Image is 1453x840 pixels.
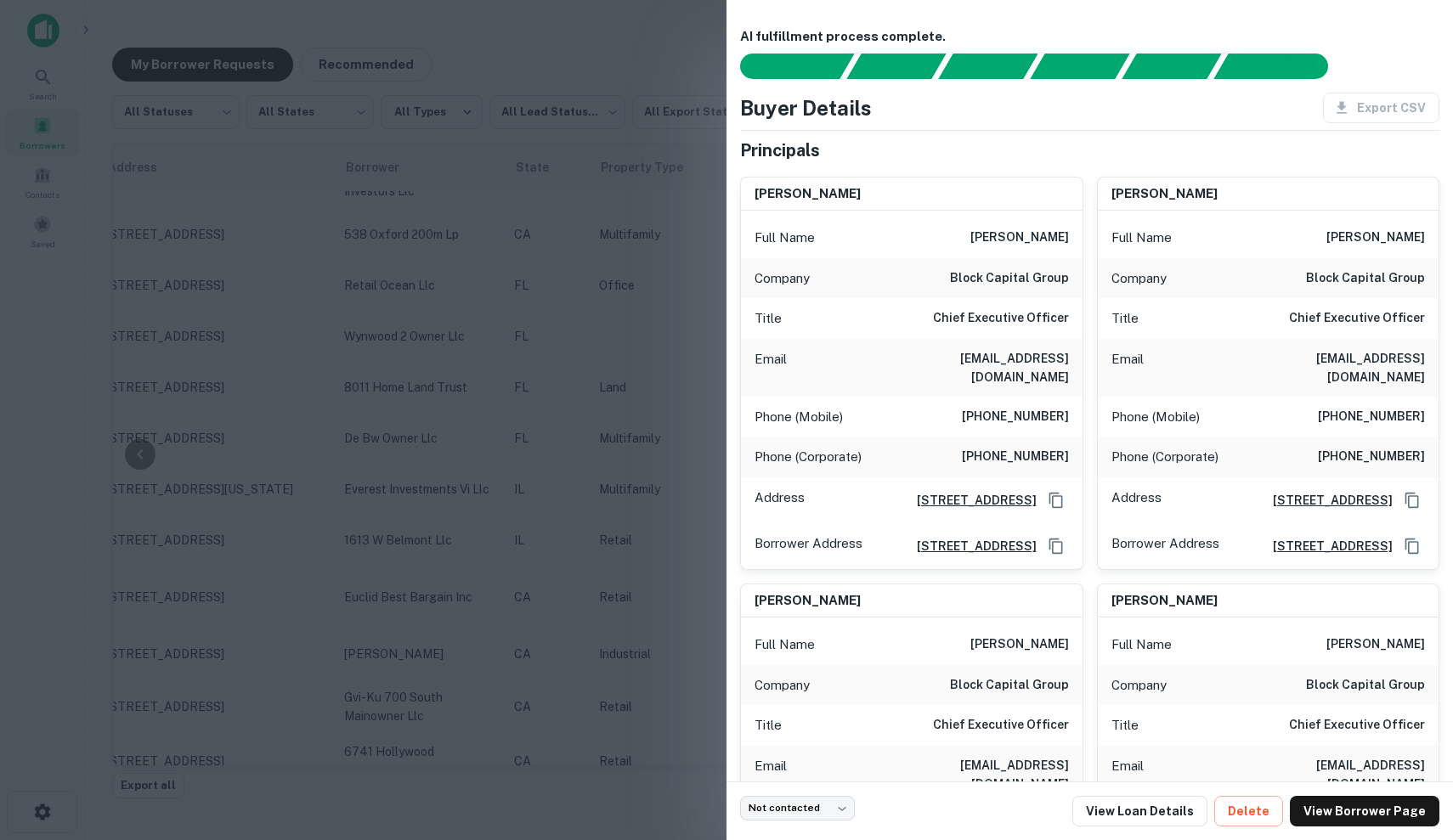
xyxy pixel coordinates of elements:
[1122,54,1221,79] div: Principals found, still searching for contact information. This may take time...
[1111,228,1172,248] p: Full Name
[1111,715,1139,736] p: Title
[755,533,862,559] p: Borrower Address
[1289,308,1425,329] h6: Chief Executive Officer
[1368,650,1453,731] iframe: Chat Widget
[950,675,1069,696] h6: block capital group
[755,407,843,427] p: Phone (Mobile)
[962,447,1069,467] h6: [PHONE_NUMBER]
[1111,349,1144,386] p: Email
[1111,488,1162,513] p: Address
[938,54,1037,79] div: Documents found, AI parsing details...
[1043,488,1069,513] button: Copy Address
[740,27,1439,47] h6: AI fulfillment process complete.
[1030,54,1129,79] div: Principals found, AI now looking for contact information...
[1326,228,1425,248] h6: [PERSON_NAME]
[1111,675,1167,696] p: Company
[755,488,805,513] p: Address
[1290,796,1439,826] a: View Borrower Page
[846,54,946,79] div: Your request is received and processing...
[970,634,1069,655] h6: [PERSON_NAME]
[740,138,820,163] h5: Principals
[720,54,847,79] div: Sending borrower request to AI...
[1306,675,1425,696] h6: block capital group
[755,715,782,736] p: Title
[1043,533,1069,559] button: Copy Address
[1111,533,1219,559] p: Borrower Address
[755,308,782,329] p: Title
[755,228,815,248] p: Full Name
[1111,591,1218,611] h6: [PERSON_NAME]
[755,675,810,696] p: Company
[755,756,787,793] p: Email
[903,491,1037,510] a: [STREET_ADDRESS]
[1111,268,1167,289] p: Company
[1221,756,1425,793] h6: [EMAIL_ADDRESS][DOMAIN_NAME]
[1399,533,1425,559] button: Copy Address
[1326,634,1425,655] h6: [PERSON_NAME]
[962,407,1069,427] h6: [PHONE_NUMBER]
[1214,796,1283,826] button: Delete
[1111,447,1218,467] p: Phone (Corporate)
[903,537,1037,555] a: [STREET_ADDRESS]
[1111,184,1218,204] h6: [PERSON_NAME]
[1111,634,1172,655] p: Full Name
[1318,407,1425,427] h6: [PHONE_NUMBER]
[755,268,810,289] p: Company
[865,349,1069,386] h6: [EMAIL_ADDRESS][DOMAIN_NAME]
[933,308,1069,329] h6: Chief Executive Officer
[755,184,861,204] h6: [PERSON_NAME]
[740,93,872,123] h4: Buyer Details
[1289,715,1425,736] h6: Chief Executive Officer
[1072,796,1207,826] a: View Loan Details
[755,349,787,386] p: Email
[1111,756,1144,793] p: Email
[970,228,1069,248] h6: [PERSON_NAME]
[755,591,861,611] h6: [PERSON_NAME]
[1399,488,1425,513] button: Copy Address
[1259,491,1393,510] a: [STREET_ADDRESS]
[950,268,1069,289] h6: block capital group
[740,796,855,820] div: Not contacted
[1318,447,1425,467] h6: [PHONE_NUMBER]
[1111,407,1200,427] p: Phone (Mobile)
[933,715,1069,736] h6: Chief Executive Officer
[1221,349,1425,386] h6: [EMAIL_ADDRESS][DOMAIN_NAME]
[1306,268,1425,289] h6: block capital group
[755,447,862,467] p: Phone (Corporate)
[1259,537,1393,555] a: [STREET_ADDRESS]
[755,634,815,655] p: Full Name
[865,756,1069,793] h6: [EMAIL_ADDRESS][DOMAIN_NAME]
[1214,54,1348,79] div: AI fulfillment process complete.
[1111,308,1139,329] p: Title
